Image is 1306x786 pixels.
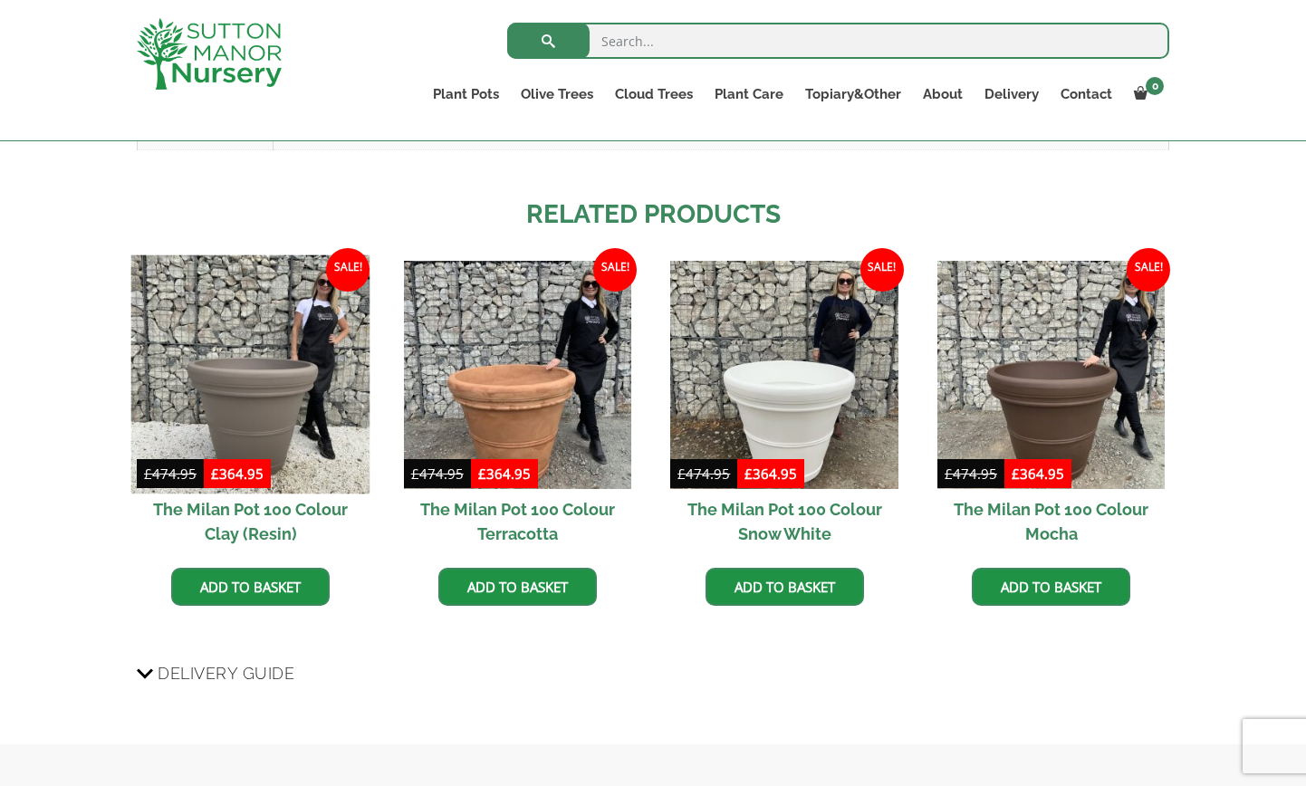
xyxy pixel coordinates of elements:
img: The Milan Pot 100 Colour Clay (Resin) [131,255,370,494]
img: logo [137,18,282,90]
a: Cloud Trees [604,81,704,107]
a: About [912,81,974,107]
span: £ [677,465,686,483]
a: Add to basket: “The Milan Pot 100 Colour Terracotta” [438,568,597,606]
bdi: 364.95 [478,465,531,483]
span: Sale! [326,248,370,292]
bdi: 474.95 [945,465,997,483]
a: Sale! The Milan Pot 100 Colour Terracotta [404,261,631,553]
input: Search... [507,23,1169,59]
span: Sale! [593,248,637,292]
span: £ [144,465,152,483]
a: Sale! The Milan Pot 100 Colour Snow White [670,261,898,553]
span: Sale! [1127,248,1170,292]
a: Sale! The Milan Pot 100 Colour Mocha [937,261,1165,553]
span: 0 [1146,77,1164,95]
bdi: 474.95 [144,465,197,483]
h2: The Milan Pot 100 Colour Mocha [937,489,1165,554]
span: £ [744,465,753,483]
a: Plant Care [704,81,794,107]
a: Add to basket: “The Milan Pot 100 Colour Clay (Resin)” [171,568,330,606]
bdi: 474.95 [411,465,464,483]
span: Sale! [860,248,904,292]
span: Delivery Guide [158,657,294,690]
bdi: 364.95 [1012,465,1064,483]
a: Add to basket: “The Milan Pot 100 Colour Snow White” [706,568,864,606]
bdi: 474.95 [677,465,730,483]
span: £ [945,465,953,483]
h2: The Milan Pot 100 Colour Snow White [670,489,898,554]
a: Sale! The Milan Pot 100 Colour Clay (Resin) [137,261,364,553]
span: £ [478,465,486,483]
img: The Milan Pot 100 Colour Terracotta [404,261,631,488]
a: Contact [1050,81,1123,107]
img: The Milan Pot 100 Colour Mocha [937,261,1165,488]
span: £ [1012,465,1020,483]
h2: The Milan Pot 100 Colour Terracotta [404,489,631,554]
img: The Milan Pot 100 Colour Snow White [670,261,898,488]
span: £ [211,465,219,483]
a: Olive Trees [510,81,604,107]
a: Add to basket: “The Milan Pot 100 Colour Mocha” [972,568,1130,606]
a: Delivery [974,81,1050,107]
bdi: 364.95 [211,465,264,483]
h2: The Milan Pot 100 Colour Clay (Resin) [137,489,364,554]
span: £ [411,465,419,483]
a: 0 [1123,81,1169,107]
bdi: 364.95 [744,465,797,483]
a: Topiary&Other [794,81,912,107]
h2: Related products [137,196,1169,234]
a: Plant Pots [422,81,510,107]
